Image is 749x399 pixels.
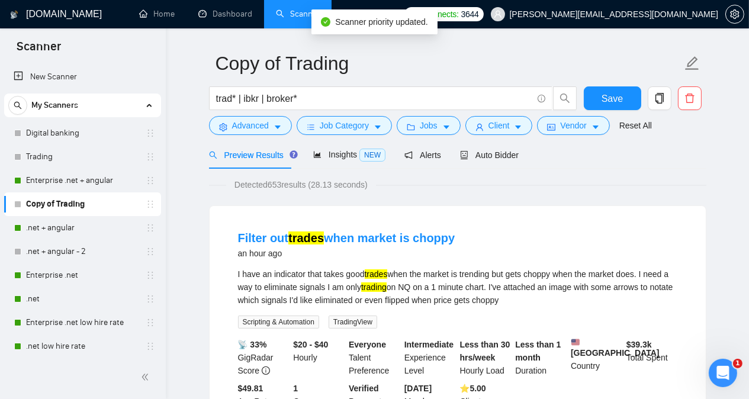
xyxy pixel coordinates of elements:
[262,366,270,375] span: info-circle
[26,240,139,263] a: .net + angular - 2
[648,93,671,104] span: copy
[402,338,458,377] div: Experience Level
[313,150,322,159] span: area-chart
[146,247,155,256] span: holder
[460,384,486,393] b: ⭐️ 5.00
[513,338,568,377] div: Duration
[232,119,269,132] span: Advanced
[146,199,155,209] span: holder
[26,192,139,216] a: Copy of Trading
[538,95,545,102] span: info-circle
[515,340,561,362] b: Less than 1 month
[226,178,376,191] span: Detected 653 results (28.13 seconds)
[725,9,744,19] a: setting
[31,94,78,117] span: My Scanners
[554,93,576,104] span: search
[139,9,175,19] a: homeHome
[465,116,533,135] button: userClientcaret-down
[219,123,227,131] span: setting
[553,86,577,110] button: search
[26,169,139,192] a: Enterprise .net + angular
[288,231,324,244] mark: trades
[146,223,155,233] span: holder
[571,338,660,358] b: [GEOGRAPHIC_DATA]
[274,123,282,131] span: caret-down
[560,119,586,132] span: Vendor
[216,91,532,106] input: Search Freelance Jobs...
[460,340,510,362] b: Less than 30 hrs/week
[397,116,461,135] button: folderJobscaret-down
[624,338,680,377] div: Total Spent
[726,9,744,19] span: setting
[460,150,519,160] span: Auto Bidder
[209,151,217,159] span: search
[291,338,346,377] div: Hourly
[238,268,677,307] div: I have an indicator that takes good when the market is trending but gets choppy when the market d...
[423,8,458,21] span: Connects:
[359,149,385,162] span: NEW
[307,123,315,131] span: bars
[198,9,252,19] a: dashboardDashboard
[349,340,386,349] b: Everyone
[146,271,155,280] span: holder
[4,65,161,89] li: New Scanner
[420,119,438,132] span: Jobs
[288,149,299,160] div: Tooltip anchor
[146,176,155,185] span: holder
[216,49,682,78] input: Scanner name...
[238,340,267,349] b: 📡 33%
[26,311,139,334] a: Enterprise .net low hire rate
[460,151,468,159] span: robot
[293,340,328,349] b: $20 - $40
[26,334,139,358] a: .net low hire rate
[571,338,580,346] img: 🇺🇸
[346,338,402,377] div: Talent Preference
[361,282,387,292] mark: trading
[514,123,522,131] span: caret-down
[26,216,139,240] a: .net + angular
[14,65,152,89] a: New Scanner
[321,17,330,27] span: check-circle
[709,359,737,387] iframe: Intercom live chat
[146,152,155,162] span: holder
[442,123,451,131] span: caret-down
[313,150,385,159] span: Insights
[238,384,263,393] b: $49.81
[725,5,744,24] button: setting
[365,269,388,279] mark: trades
[146,318,155,327] span: holder
[374,123,382,131] span: caret-down
[238,316,319,329] span: Scripting & Automation
[584,86,641,110] button: Save
[26,287,139,311] a: .net
[335,17,427,27] span: Scanner priority updated.
[146,342,155,351] span: holder
[209,150,294,160] span: Preview Results
[602,91,623,106] span: Save
[349,384,379,393] b: Verified
[26,263,139,287] a: Enterprise .net
[404,150,441,160] span: Alerts
[238,246,455,260] div: an hour ago
[592,123,600,131] span: caret-down
[146,128,155,138] span: holder
[626,340,652,349] b: $ 39.3k
[537,116,609,135] button: idcardVendorcaret-down
[619,119,652,132] a: Reset All
[276,9,320,19] a: searchScanner
[404,384,432,393] b: [DATE]
[407,123,415,131] span: folder
[547,123,555,131] span: idcard
[404,151,413,159] span: notification
[297,116,392,135] button: barsJob Categorycaret-down
[26,145,139,169] a: Trading
[404,340,454,349] b: Intermediate
[684,56,700,71] span: edit
[461,8,479,21] span: 3644
[238,231,455,244] a: Filter outtradeswhen market is choppy
[475,123,484,131] span: user
[733,359,742,368] span: 1
[141,371,153,383] span: double-left
[26,121,139,145] a: Digital banking
[209,116,292,135] button: settingAdvancedcaret-down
